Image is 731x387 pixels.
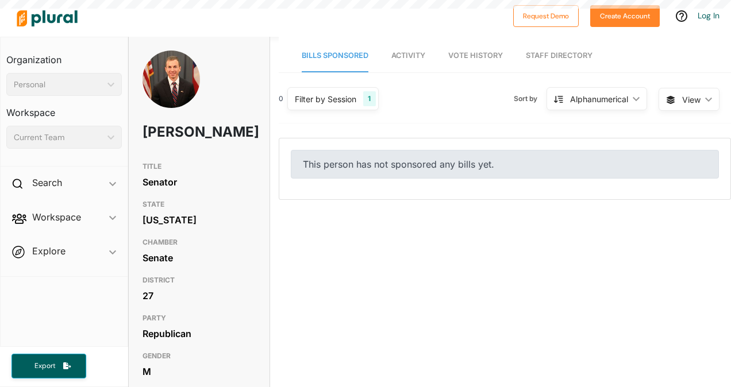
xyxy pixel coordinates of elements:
a: Activity [391,40,425,72]
a: Log In [698,10,720,21]
div: Senator [143,173,256,191]
div: Filter by Session [295,93,356,105]
h2: Search [32,176,62,189]
h3: TITLE [143,160,256,173]
div: Republican [143,325,256,342]
span: Export [26,361,63,371]
span: Sort by [514,94,547,104]
a: Staff Directory [526,40,593,72]
a: Create Account [590,9,660,21]
h3: GENDER [143,349,256,363]
span: View [682,94,701,106]
div: M [143,363,256,380]
img: Headshot of Greg Dolezal [143,51,200,109]
span: Bills Sponsored [302,51,368,60]
h3: Workspace [6,96,122,121]
h3: PARTY [143,311,256,325]
a: Bills Sponsored [302,40,368,72]
h3: DISTRICT [143,273,256,287]
button: Export [11,354,86,378]
div: 27 [143,287,256,304]
span: Vote History [448,51,503,60]
div: Alphanumerical [570,93,628,105]
h3: CHAMBER [143,235,256,249]
a: Vote History [448,40,503,72]
button: Create Account [590,5,660,27]
div: 0 [279,94,283,104]
a: Request Demo [513,9,579,21]
h3: STATE [143,198,256,211]
div: 1 [363,91,375,106]
div: Senate [143,249,256,266]
div: Current Team [14,131,103,144]
div: This person has not sponsored any bills yet. [291,150,719,179]
div: Personal [14,79,103,91]
button: Request Demo [513,5,579,27]
h3: Organization [6,43,122,68]
div: [US_STATE] [143,211,256,229]
span: Activity [391,51,425,60]
h1: [PERSON_NAME] [143,115,210,149]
